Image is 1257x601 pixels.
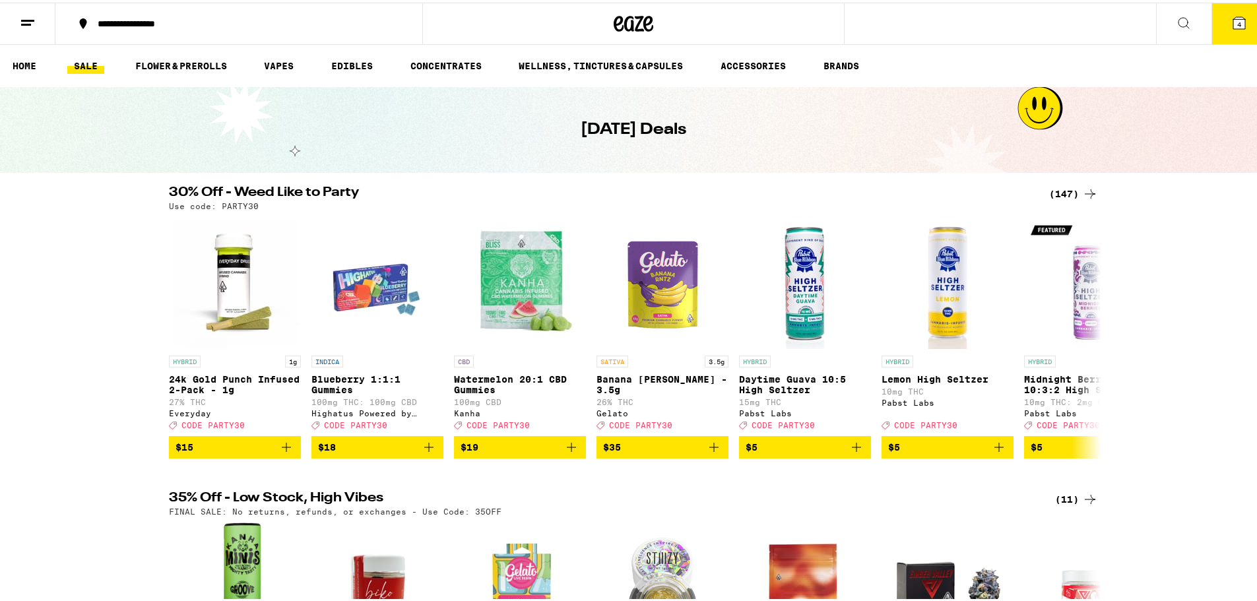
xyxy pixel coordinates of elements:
[596,214,728,346] img: Gelato - Banana Runtz - 3.5g
[311,353,343,365] p: INDICA
[404,55,488,71] a: CONCENTRATES
[454,406,586,415] div: Kanha
[324,418,387,427] span: CODE PARTY30
[169,505,501,513] p: FINAL SALE: No returns, refunds, or exchanges - Use Code: 35OFF
[894,418,957,427] span: CODE PARTY30
[454,214,586,346] img: Kanha - Watermelon 20:1 CBD Gummies
[603,439,621,450] span: $35
[311,406,443,415] div: Highatus Powered by Cannabiotix
[512,55,690,71] a: WELLNESS, TINCTURES & CAPSULES
[169,199,259,208] p: Use code: PARTY30
[882,371,1014,382] p: Lemon High Seltzer
[581,116,686,139] h1: [DATE] Deals
[817,55,866,71] a: BRANDS
[882,385,1014,393] p: 10mg THC
[596,406,728,415] div: Gelato
[1049,183,1098,199] a: (147)
[1024,371,1156,393] p: Midnight Berries 10:3:2 High Seltzer
[325,55,379,71] a: EDIBLES
[169,433,301,456] button: Add to bag
[739,371,871,393] p: Daytime Guava 10:5 High Seltzer
[169,214,301,433] a: Open page for 24k Gold Punch Infused 2-Pack - 1g from Everyday
[882,433,1014,456] button: Add to bag
[1037,418,1100,427] span: CODE PARTY30
[746,439,757,450] span: $5
[1024,395,1156,404] p: 10mg THC: 2mg CBD
[311,395,443,404] p: 100mg THC: 100mg CBD
[169,214,301,346] img: Everyday - 24k Gold Punch Infused 2-Pack - 1g
[739,395,871,404] p: 15mg THC
[454,395,586,404] p: 100mg CBD
[467,418,530,427] span: CODE PARTY30
[1024,214,1156,346] img: Pabst Labs - Midnight Berries 10:3:2 High Seltzer
[888,439,900,450] span: $5
[67,55,104,71] a: SALE
[739,406,871,415] div: Pabst Labs
[169,406,301,415] div: Everyday
[752,418,815,427] span: CODE PARTY30
[705,353,728,365] p: 3.5g
[181,418,245,427] span: CODE PARTY30
[129,55,234,71] a: FLOWER & PREROLLS
[169,371,301,393] p: 24k Gold Punch Infused 2-Pack - 1g
[882,396,1014,404] div: Pabst Labs
[739,214,871,433] a: Open page for Daytime Guava 10:5 High Seltzer from Pabst Labs
[1055,489,1098,505] a: (11)
[596,214,728,433] a: Open page for Banana Runtz - 3.5g from Gelato
[311,214,443,433] a: Open page for Blueberry 1:1:1 Gummies from Highatus Powered by Cannabiotix
[169,353,201,365] p: HYBRID
[311,371,443,393] p: Blueberry 1:1:1 Gummies
[454,214,586,433] a: Open page for Watermelon 20:1 CBD Gummies from Kanha
[596,395,728,404] p: 26% THC
[596,353,628,365] p: SATIVA
[454,433,586,456] button: Add to bag
[714,55,792,71] a: ACCESSORIES
[596,433,728,456] button: Add to bag
[1024,353,1056,365] p: HYBRID
[169,395,301,404] p: 27% THC
[882,214,1014,346] img: Pabst Labs - Lemon High Seltzer
[609,418,672,427] span: CODE PARTY30
[1031,439,1043,450] span: $5
[311,214,443,346] img: Highatus Powered by Cannabiotix - Blueberry 1:1:1 Gummies
[882,353,913,365] p: HYBRID
[1024,433,1156,456] button: Add to bag
[176,439,193,450] span: $15
[454,371,586,393] p: Watermelon 20:1 CBD Gummies
[1024,406,1156,415] div: Pabst Labs
[461,439,478,450] span: $19
[311,433,443,456] button: Add to bag
[318,439,336,450] span: $18
[169,183,1033,199] h2: 30% Off - Weed Like to Party
[739,214,871,346] img: Pabst Labs - Daytime Guava 10:5 High Seltzer
[1024,214,1156,433] a: Open page for Midnight Berries 10:3:2 High Seltzer from Pabst Labs
[285,353,301,365] p: 1g
[1237,18,1241,26] span: 4
[596,371,728,393] p: Banana [PERSON_NAME] - 3.5g
[257,55,300,71] a: VAPES
[882,214,1014,433] a: Open page for Lemon High Seltzer from Pabst Labs
[454,353,474,365] p: CBD
[6,55,43,71] a: HOME
[8,9,95,20] span: Hi. Need any help?
[169,489,1033,505] h2: 35% Off - Low Stock, High Vibes
[739,433,871,456] button: Add to bag
[739,353,771,365] p: HYBRID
